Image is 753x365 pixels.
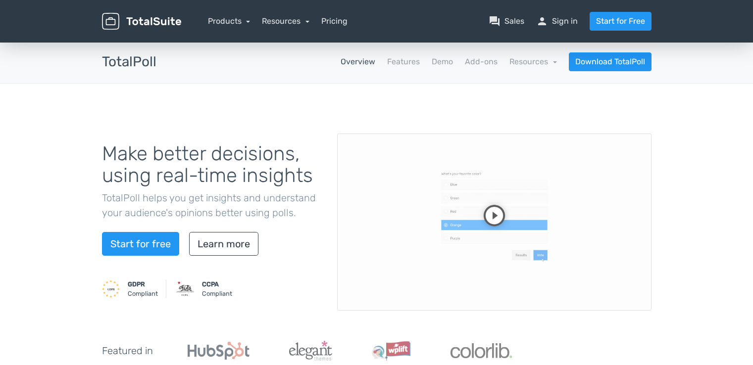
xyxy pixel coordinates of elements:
img: WPLift [372,341,411,361]
img: Colorlib [451,343,512,358]
small: Compliant [202,279,232,298]
a: Download TotalPoll [569,52,652,71]
small: Compliant [128,279,158,298]
a: Start for free [102,232,179,256]
a: Resources [262,16,309,26]
a: Products [208,16,251,26]
span: question_answer [489,15,501,27]
a: question_answerSales [489,15,524,27]
a: Demo [432,56,453,68]
a: Learn more [189,232,258,256]
strong: GDPR [128,280,145,288]
a: Overview [341,56,375,68]
a: Resources [509,57,557,66]
p: TotalPoll helps you get insights and understand your audience's opinions better using polls. [102,190,322,220]
img: ElegantThemes [289,341,332,361]
strong: CCPA [202,280,219,288]
h5: Featured in [102,345,153,356]
a: Add-ons [465,56,498,68]
a: Pricing [321,15,348,27]
a: Features [387,56,420,68]
a: personSign in [536,15,578,27]
img: TotalSuite for WordPress [102,13,181,30]
img: CCPA [176,280,194,298]
h3: TotalPoll [102,54,156,70]
img: GDPR [102,280,120,298]
span: person [536,15,548,27]
img: Hubspot [188,342,250,360]
h1: Make better decisions, using real-time insights [102,143,322,186]
a: Start for Free [590,12,652,31]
